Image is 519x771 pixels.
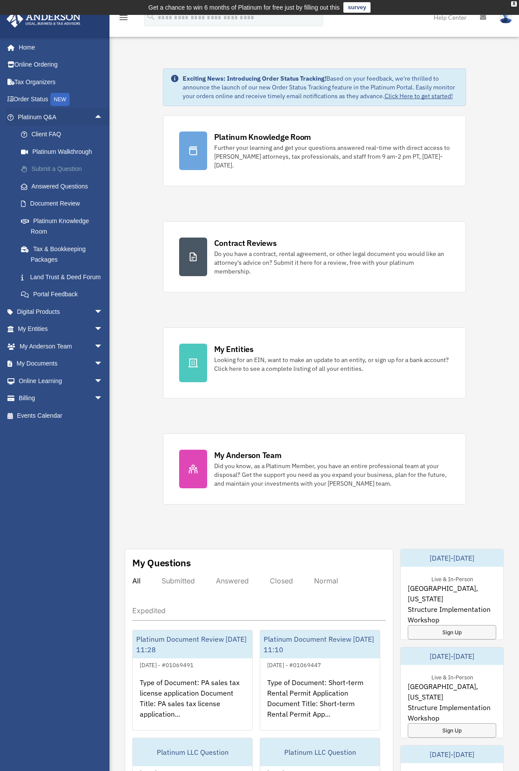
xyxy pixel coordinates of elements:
a: Platinum Walkthrough [12,143,116,160]
div: My Questions [132,556,191,569]
div: Contract Reviews [214,238,277,249]
a: Tax & Bookkeeping Packages [12,240,116,268]
a: survey [343,2,371,13]
div: Looking for an EIN, want to make an update to an entity, or sign up for a bank account? Click her... [214,355,450,373]
img: Anderson Advisors Platinum Portal [4,11,83,28]
div: Platinum Document Review [DATE] 11:10 [260,630,380,658]
div: Based on your feedback, we're thrilled to announce the launch of our new Order Status Tracking fe... [183,74,459,100]
div: Answered [216,576,249,585]
span: arrow_drop_down [94,355,112,373]
div: Closed [270,576,293,585]
div: Platinum Document Review [DATE] 11:28 [133,630,252,658]
a: My Documentsarrow_drop_down [6,355,116,373]
div: Expedited [132,606,166,615]
a: Portal Feedback [12,286,116,303]
a: Platinum Knowledge Room Further your learning and get your questions answered real-time with dire... [163,115,466,186]
a: Tax Organizers [6,73,116,91]
a: My Entitiesarrow_drop_down [6,320,116,338]
span: arrow_drop_down [94,303,112,321]
a: Sign Up [408,723,496,738]
i: menu [118,12,129,23]
div: Did you know, as a Platinum Member, you have an entire professional team at your disposal? Get th... [214,462,450,488]
a: Home [6,39,112,56]
div: All [132,576,141,585]
a: My Anderson Teamarrow_drop_down [6,338,116,355]
div: close [511,1,517,7]
div: My Anderson Team [214,450,282,461]
a: Order StatusNEW [6,91,116,109]
span: Structure Implementation Workshop [408,604,496,625]
i: search [146,12,156,21]
a: My Entities Looking for an EIN, want to make an update to an entity, or sign up for a bank accoun... [163,327,466,398]
div: Platinum LLC Question [133,738,252,766]
div: [DATE] - #01069491 [133,660,201,669]
a: My Anderson Team Did you know, as a Platinum Member, you have an entire professional team at your... [163,433,466,505]
div: My Entities [214,344,254,355]
span: [GEOGRAPHIC_DATA], [US_STATE] [408,681,496,702]
div: Normal [314,576,338,585]
a: Platinum Knowledge Room [12,212,116,240]
div: [DATE]-[DATE] [401,647,503,665]
a: Sign Up [408,625,496,640]
a: Answered Questions [12,178,116,195]
a: Platinum Q&Aarrow_drop_up [6,108,116,126]
a: Client FAQ [12,126,116,143]
a: Platinum Document Review [DATE] 11:10[DATE] - #01069447Type of Document: Short-term Rental Permit... [260,630,380,731]
strong: Exciting News: Introducing Order Status Tracking! [183,75,326,82]
a: Online Ordering [6,56,116,74]
div: Platinum LLC Question [260,738,380,766]
a: Land Trust & Deed Forum [12,268,116,286]
div: Live & In-Person [424,574,480,583]
div: [DATE]-[DATE] [401,549,503,567]
div: [DATE] - #01069447 [260,660,328,669]
div: Platinum Knowledge Room [214,131,311,142]
div: Get a chance to win 6 months of Platinum for free just by filling out this [148,2,340,13]
span: arrow_drop_down [94,338,112,355]
span: arrow_drop_down [94,372,112,390]
a: Billingarrow_drop_down [6,390,116,407]
div: Type of Document: PA sales tax license application Document Title: PA sales tax license applicati... [133,670,252,739]
span: arrow_drop_down [94,390,112,408]
span: arrow_drop_up [94,108,112,126]
div: Live & In-Person [424,672,480,681]
a: Events Calendar [6,407,116,424]
span: [GEOGRAPHIC_DATA], [US_STATE] [408,583,496,604]
a: menu [118,15,129,23]
div: Submitted [162,576,195,585]
span: Structure Implementation Workshop [408,702,496,723]
a: Online Learningarrow_drop_down [6,372,116,390]
a: Platinum Document Review [DATE] 11:28[DATE] - #01069491Type of Document: PA sales tax license app... [132,630,253,731]
div: NEW [50,93,70,106]
a: Document Review [12,195,116,213]
div: Further your learning and get your questions answered real-time with direct access to [PERSON_NAM... [214,143,450,170]
a: Click Here to get started! [385,92,453,100]
a: Digital Productsarrow_drop_down [6,303,116,320]
span: arrow_drop_down [94,320,112,338]
div: Type of Document: Short-term Rental Permit Application Document Title: Short-term Rental Permit A... [260,670,380,739]
div: Do you have a contract, rental agreement, or other legal document you would like an attorney's ad... [214,249,450,276]
a: Submit a Question [12,160,116,178]
img: User Pic [499,11,512,24]
a: Contract Reviews Do you have a contract, rental agreement, or other legal document you would like... [163,221,466,292]
div: [DATE]-[DATE] [401,746,503,763]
